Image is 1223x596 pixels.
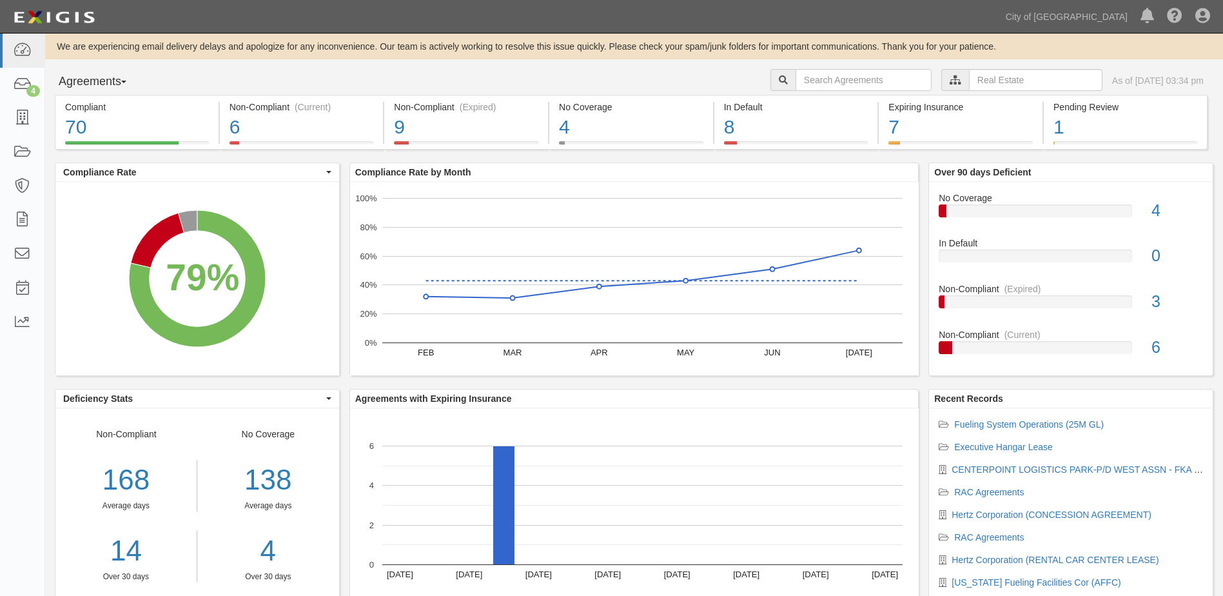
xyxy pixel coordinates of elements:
[387,570,413,579] text: [DATE]
[55,531,197,571] div: 14
[369,441,374,451] text: 6
[207,531,329,571] a: 4
[503,348,522,357] text: MAR
[872,570,898,579] text: [DATE]
[1142,336,1213,359] div: 6
[295,101,331,114] div: (Current)
[677,348,695,357] text: MAY
[929,237,1213,250] div: In Default
[846,348,872,357] text: [DATE]
[525,570,552,579] text: [DATE]
[360,251,377,261] text: 60%
[934,167,1031,177] b: Over 90 days Deficient
[934,393,1003,404] b: Recent Records
[954,532,1024,542] a: RAC Agreements
[166,252,239,304] div: 79%
[733,570,759,579] text: [DATE]
[55,571,197,582] div: Over 30 days
[10,6,99,29] img: logo-5460c22ac91f19d4615b14bd174203de0afe785f0fc80cf4dbbc73dc1793850b.png
[55,390,339,408] button: Deficiency Stats
[369,560,374,570] text: 0
[969,69,1102,91] input: Real Estate
[55,69,152,95] button: Agreements
[1112,74,1204,87] div: As of [DATE] 03:34 pm
[364,338,377,348] text: 0%
[939,237,1203,283] a: In Default0
[26,85,40,97] div: 4
[1004,283,1041,295] div: (Expired)
[1142,290,1213,313] div: 3
[460,101,496,114] div: (Expired)
[220,141,384,152] a: Non-Compliant(Current)6
[549,141,713,152] a: No Coverage4
[230,101,374,114] div: Non-Compliant (Current)
[888,101,1033,114] div: Expiring Insurance
[355,194,377,203] text: 100%
[1142,244,1213,268] div: 0
[879,141,1042,152] a: Expiring Insurance7
[360,280,377,290] text: 40%
[664,570,690,579] text: [DATE]
[65,101,209,114] div: Compliant
[999,4,1134,30] a: City of [GEOGRAPHIC_DATA]
[888,114,1033,141] div: 7
[1142,199,1213,223] div: 4
[207,571,329,582] div: Over 30 days
[1044,141,1208,152] a: Pending Review1
[55,460,197,501] div: 168
[197,428,339,582] div: No Coverage
[384,141,548,152] a: Non-Compliant(Expired)9
[207,460,329,501] div: 138
[954,487,1024,497] a: RAC Agreements
[355,167,471,177] b: Compliance Rate by Month
[559,114,703,141] div: 4
[55,163,339,181] button: Compliance Rate
[724,101,868,114] div: In Default
[954,419,1104,430] a: Fueling System Operations (25M GL)
[350,182,919,375] svg: A chart.
[355,393,512,404] b: Agreements with Expiring Insurance
[1053,101,1197,114] div: Pending Review
[802,570,828,579] text: [DATE]
[394,101,538,114] div: Non-Compliant (Expired)
[724,114,868,141] div: 8
[55,182,339,375] svg: A chart.
[63,392,323,405] span: Deficiency Stats
[954,442,1053,452] a: Executive Hangar Lease
[594,570,621,579] text: [DATE]
[456,570,482,579] text: [DATE]
[929,192,1213,204] div: No Coverage
[207,501,329,512] div: Average days
[65,114,209,141] div: 70
[591,348,608,357] text: APR
[952,510,1151,520] a: Hertz Corporation (CONCESSION AGREEMENT)
[369,520,374,530] text: 2
[230,114,374,141] div: 6
[394,114,538,141] div: 9
[360,223,377,232] text: 80%
[952,555,1159,565] a: Hertz Corporation (RENTAL CAR CENTER LEASE)
[796,69,932,91] input: Search Agreements
[939,328,1203,364] a: Non-Compliant(Current)6
[929,328,1213,341] div: Non-Compliant
[764,348,780,357] text: JUN
[418,348,434,357] text: FEB
[939,283,1203,328] a: Non-Compliant(Expired)3
[952,577,1120,588] a: [US_STATE] Fueling Facilities Cor (AFFC)
[55,428,197,582] div: Non-Compliant
[55,141,219,152] a: Compliant70
[1053,114,1197,141] div: 1
[1004,328,1041,341] div: (Current)
[939,192,1203,237] a: No Coverage4
[55,501,197,512] div: Average days
[559,101,703,114] div: No Coverage
[1167,9,1182,25] i: Help Center - Complianz
[63,166,323,179] span: Compliance Rate
[369,481,374,490] text: 4
[929,283,1213,295] div: Non-Compliant
[714,141,878,152] a: In Default8
[45,40,1223,53] div: We are experiencing email delivery delays and apologize for any inconvenience. Our team is active...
